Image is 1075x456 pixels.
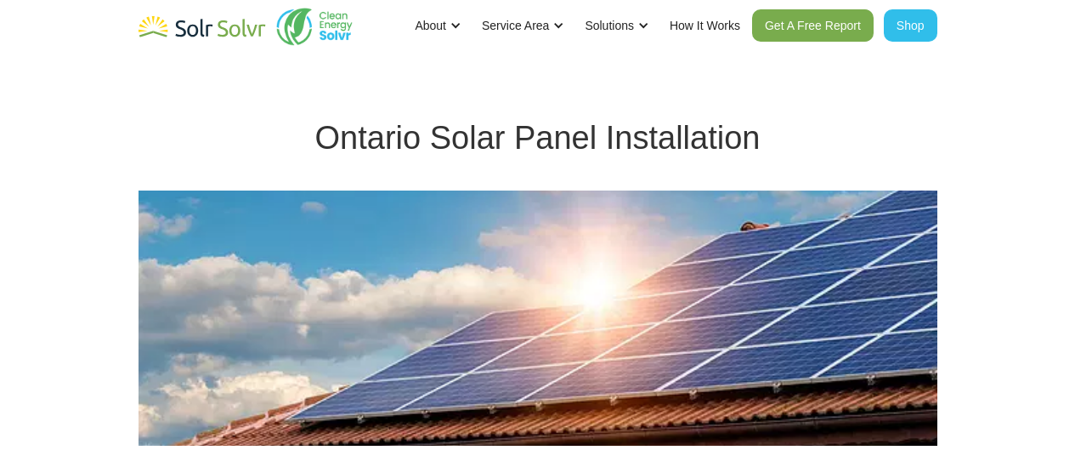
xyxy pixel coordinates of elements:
img: Aerial view of solar panel installation in Ontario by Solr Solvr on residential rooftop with clea... [139,191,937,446]
div: Service Area [482,17,549,34]
a: Get A Free Report [752,9,874,42]
h1: Ontario Solar Panel Installation [139,119,937,157]
div: About [415,17,446,34]
a: Shop [884,9,937,42]
div: Solutions [585,17,634,34]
